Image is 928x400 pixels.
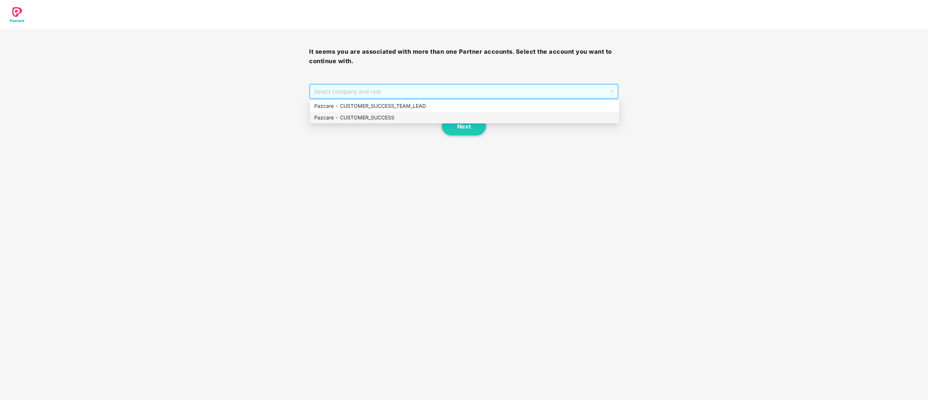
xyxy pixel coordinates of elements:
[309,47,619,66] h3: It seems you are associated with more than one Partner accounts. Select the account you want to c...
[442,117,486,135] button: Next
[310,112,619,123] div: Pazcare - CUSTOMER_SUCCESS
[314,114,615,122] div: Pazcare - CUSTOMER_SUCCESS
[314,85,614,98] span: Select company and role
[314,102,615,110] div: Pazcare - CUSTOMER_SUCCESS_TEAM_LEAD
[457,123,471,130] span: Next
[310,100,619,112] div: Pazcare - CUSTOMER_SUCCESS_TEAM_LEAD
